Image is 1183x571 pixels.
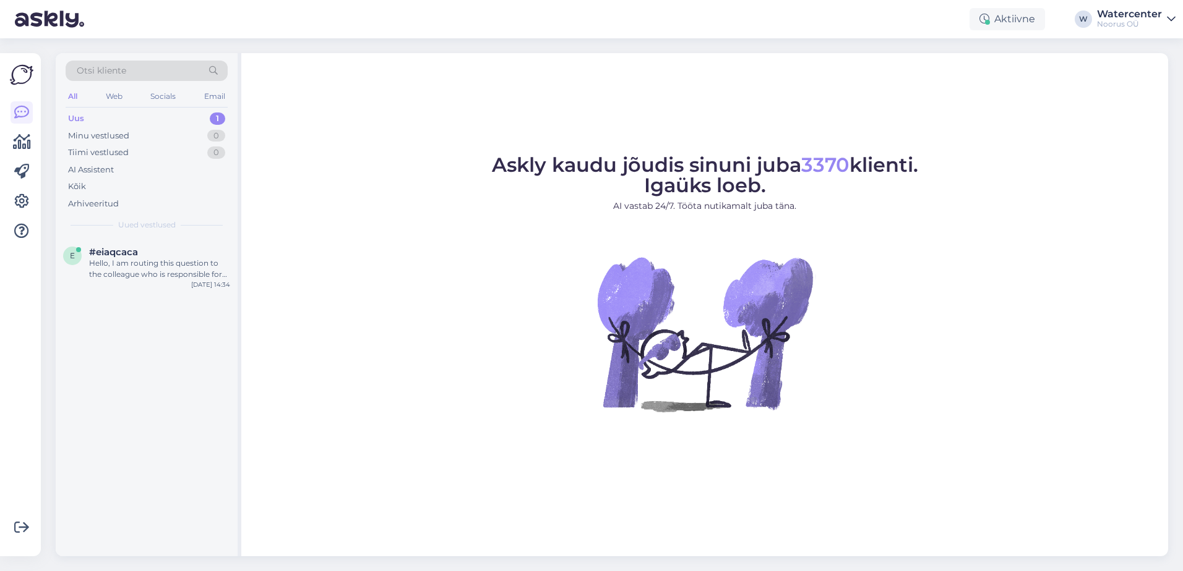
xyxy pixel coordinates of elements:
[68,180,86,193] div: Kõik
[89,258,230,280] div: Hello, I am routing this question to the colleague who is responsible for this topic. The reply m...
[68,198,119,210] div: Arhiveeritud
[68,130,129,142] div: Minu vestlused
[70,251,75,260] span: e
[1097,19,1162,29] div: Noorus OÜ
[118,219,176,231] span: Uued vestlused
[77,64,126,77] span: Otsi kliente
[593,222,816,445] img: No Chat active
[207,146,225,159] div: 0
[1097,9,1176,29] a: WatercenterNoorus OÜ
[148,88,178,104] div: Socials
[10,63,33,87] img: Askly Logo
[1097,9,1162,19] div: Watercenter
[207,130,225,142] div: 0
[68,146,129,159] div: Tiimi vestlused
[492,153,918,197] span: Askly kaudu jõudis sinuni juba klienti. Igaüks loeb.
[210,112,225,125] div: 1
[970,8,1045,30] div: Aktiivne
[801,153,850,177] span: 3370
[492,200,918,213] p: AI vastab 24/7. Tööta nutikamalt juba täna.
[191,280,230,289] div: [DATE] 14:34
[1075,11,1092,28] div: W
[66,88,80,104] div: All
[68,112,84,125] div: Uus
[89,247,138,258] span: #eiaqcaca
[202,88,228,104] div: Email
[68,164,114,176] div: AI Assistent
[103,88,125,104] div: Web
